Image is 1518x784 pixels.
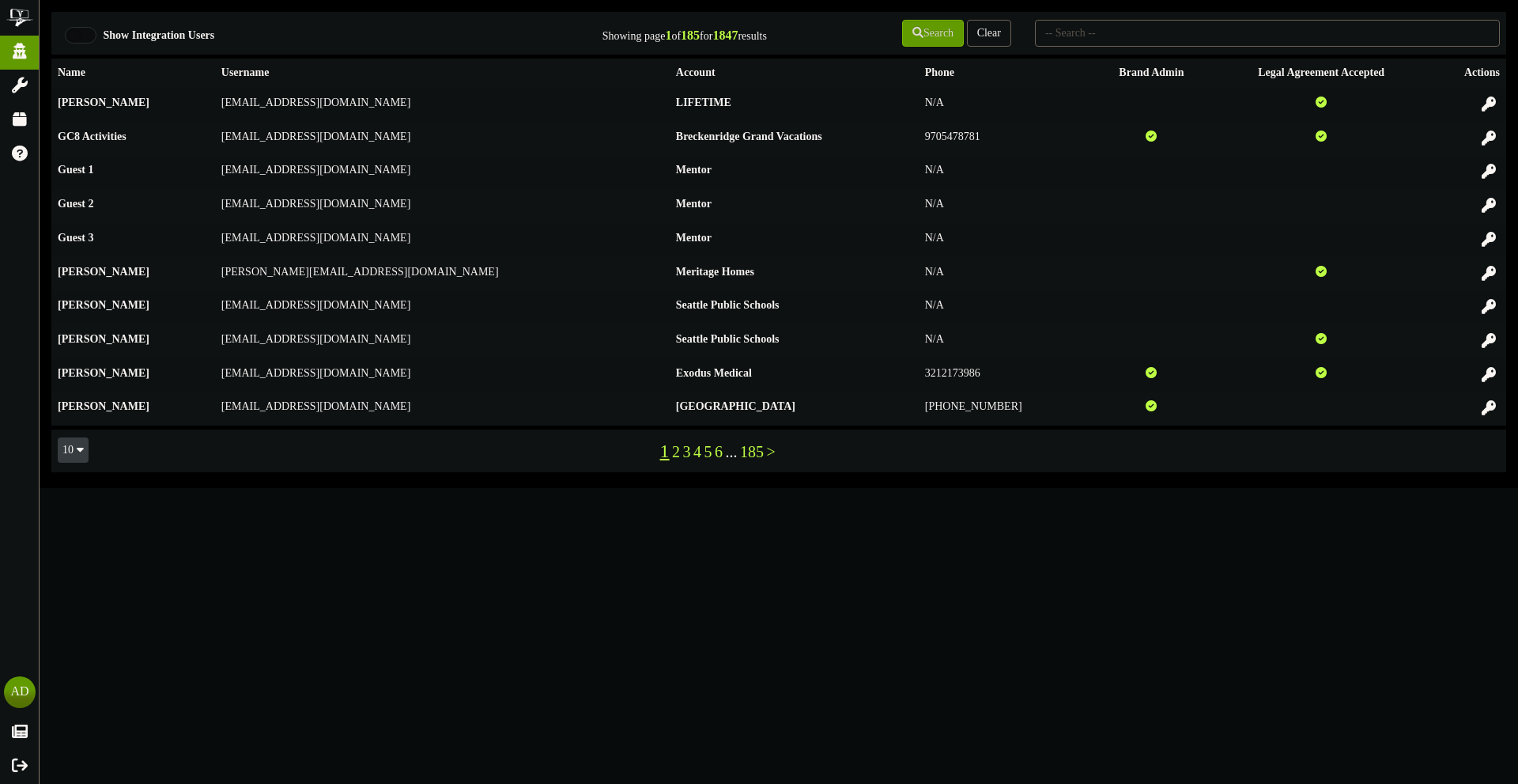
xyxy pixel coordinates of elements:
[670,190,919,224] th: Mentor
[967,20,1011,47] button: Clear
[919,358,1091,392] td: 3212173986
[670,88,919,122] th: LIFETIME
[919,88,1091,122] td: N/A
[51,257,215,291] th: [PERSON_NAME]
[215,324,670,358] td: [EMAIL_ADDRESS][DOMAIN_NAME]
[726,443,738,460] a: ...
[92,28,215,44] label: Show Integration Users
[670,122,919,156] th: Breckenridge Grand Vacations
[919,257,1091,291] td: N/A
[660,441,670,461] a: 1
[4,676,36,708] div: AD
[670,291,919,325] th: Seattle Public Schools
[683,443,691,460] a: 3
[672,443,680,460] a: 2
[215,257,670,291] td: [PERSON_NAME][EMAIL_ADDRESS][DOMAIN_NAME]
[902,20,964,47] button: Search
[693,443,701,460] a: 4
[1091,59,1213,88] th: Brand Admin
[215,156,670,190] td: [EMAIL_ADDRESS][DOMAIN_NAME]
[51,190,215,224] th: Guest 2
[51,392,215,426] th: [PERSON_NAME]
[215,190,670,224] td: [EMAIL_ADDRESS][DOMAIN_NAME]
[670,324,919,358] th: Seattle Public Schools
[681,28,700,42] strong: 185
[51,59,215,88] th: Name
[712,28,738,42] strong: 1847
[51,358,215,392] th: [PERSON_NAME]
[670,358,919,392] th: Exodus Medical
[51,88,215,122] th: [PERSON_NAME]
[51,122,215,156] th: GC8 Activities
[919,59,1091,88] th: Phone
[1035,20,1500,47] input: -- Search --
[665,28,671,42] strong: 1
[1212,59,1430,88] th: Legal Agreement Accepted
[919,122,1091,156] td: 9705478781
[215,88,670,122] td: [EMAIL_ADDRESS][DOMAIN_NAME]
[919,223,1091,257] td: N/A
[1430,59,1506,88] th: Actions
[215,358,670,392] td: [EMAIL_ADDRESS][DOMAIN_NAME]
[215,291,670,325] td: [EMAIL_ADDRESS][DOMAIN_NAME]
[58,437,89,463] button: 10
[215,59,670,88] th: Username
[919,291,1091,325] td: N/A
[51,291,215,325] th: [PERSON_NAME]
[51,156,215,190] th: Guest 1
[534,18,779,45] div: Showing page of for results
[670,257,919,291] th: Meritage Homes
[919,156,1091,190] td: N/A
[215,122,670,156] td: [EMAIL_ADDRESS][DOMAIN_NAME]
[670,223,919,257] th: Mentor
[704,443,712,460] a: 5
[715,443,723,460] a: 6
[670,156,919,190] th: Mentor
[51,324,215,358] th: [PERSON_NAME]
[51,223,215,257] th: Guest 3
[919,324,1091,358] td: N/A
[767,443,776,460] a: >
[215,392,670,426] td: [EMAIL_ADDRESS][DOMAIN_NAME]
[740,443,764,460] a: 185
[670,392,919,426] th: [GEOGRAPHIC_DATA]
[919,392,1091,426] td: [PHONE_NUMBER]
[919,190,1091,224] td: N/A
[670,59,919,88] th: Account
[215,223,670,257] td: [EMAIL_ADDRESS][DOMAIN_NAME]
